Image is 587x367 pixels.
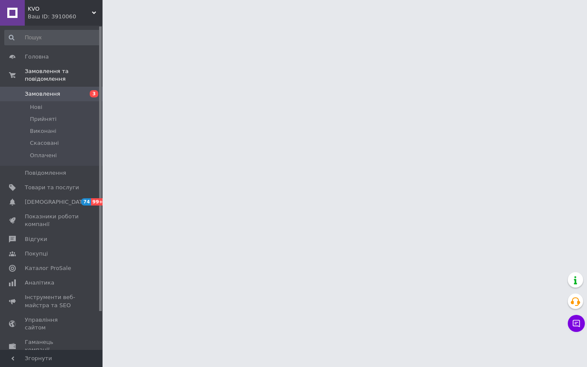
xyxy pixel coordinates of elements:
[4,30,101,45] input: Пошук
[25,169,66,177] span: Повідомлення
[30,103,42,111] span: Нові
[25,235,47,243] span: Відгуки
[30,139,59,147] span: Скасовані
[90,90,98,97] span: 3
[25,250,48,258] span: Покупці
[25,68,103,83] span: Замовлення та повідомлення
[25,90,60,98] span: Замовлення
[91,198,105,206] span: 99+
[568,315,585,332] button: Чат з покупцем
[25,213,79,228] span: Показники роботи компанії
[25,184,79,191] span: Товари та послуги
[25,294,79,309] span: Інструменти веб-майстра та SEO
[28,5,92,13] span: KVO
[30,127,56,135] span: Виконані
[25,264,71,272] span: Каталог ProSale
[30,152,57,159] span: Оплачені
[28,13,103,21] div: Ваш ID: 3910060
[25,53,49,61] span: Головна
[81,198,91,206] span: 74
[25,338,79,354] span: Гаманець компанії
[25,198,88,206] span: [DEMOGRAPHIC_DATA]
[25,279,54,287] span: Аналітика
[30,115,56,123] span: Прийняті
[25,316,79,332] span: Управління сайтом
